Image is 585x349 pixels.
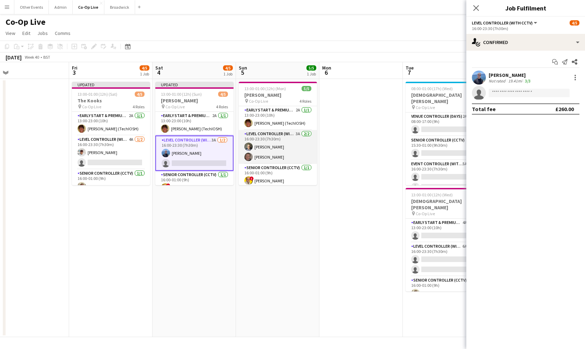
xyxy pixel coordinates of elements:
app-card-role: Early Start & Premium Controller (with CCTV)2A1/113:00-23:00 (10h)[PERSON_NAME] (TechIOSH) [239,106,317,130]
span: Level Controller (with CCTV) [472,20,533,26]
span: 4/5 [218,92,228,97]
span: 6 [321,68,331,77]
span: Jobs [37,30,48,36]
span: View [6,30,15,36]
app-card-role: Senior Controller (CCTV)0/115:30-01:00 (9h30m) [406,136,484,160]
a: Edit [20,29,33,38]
span: 5/5 [302,86,311,91]
div: [DATE] [6,54,22,61]
app-job-card: Updated13:00-01:00 (12h) (Sat)4/5The Kooks Co-Op Live4 RolesEarly Start & Premium Controller (wit... [72,82,150,185]
span: Sat [155,65,163,71]
app-job-card: 13:00-01:00 (12h) (Wed)1/5[DEMOGRAPHIC_DATA][PERSON_NAME] Co-Op Live4 RolesEarly Start & Premium ... [406,188,484,291]
div: 1 Job [140,71,149,77]
app-job-card: Updated13:00-01:00 (12h) (Sun)4/5[PERSON_NAME] Co-Op Live4 RolesEarly Start & Premium Controller ... [155,82,234,185]
span: Comms [55,30,71,36]
app-card-role: Senior Controller (CCTV)1/116:00-01:00 (9h)![PERSON_NAME] [155,171,234,195]
div: 1 Job [223,71,232,77]
div: 16:00-23:30 (7h30m) [472,26,579,31]
a: Jobs [35,29,51,38]
span: Week 40 [23,54,40,60]
div: £260.00 [555,106,574,112]
h3: [DEMOGRAPHIC_DATA][PERSON_NAME] [406,92,484,104]
app-card-role: Level Controller (with CCTV)6A0/216:00-23:30 (7h30m) [406,242,484,276]
app-skills-label: 3/3 [525,78,531,83]
app-card-role: Level Controller (with CCTV)3A1/216:00-23:30 (7h30m)[PERSON_NAME] [155,136,234,171]
span: 08:00-01:00 (17h) (Wed) [411,86,453,91]
app-card-role: Event Controller (with CCTV)5A0/316:00-23:30 (7h30m) [406,160,484,204]
span: 4 [154,68,163,77]
span: 4/5 [140,65,149,71]
div: Confirmed [466,34,585,51]
span: Co-Op Live [82,104,101,109]
div: Updated [155,82,234,87]
div: Updated [72,82,150,87]
span: Co-Op Live [165,104,185,109]
span: Edit [22,30,30,36]
div: 19.41mi [507,78,524,83]
app-card-role: Senior Controller (CCTV)1/116:00-01:00 (9h)[PERSON_NAME] [72,169,150,193]
h3: Job Fulfilment [466,3,585,13]
span: Co-Op Live [416,211,435,216]
span: 5 [238,68,247,77]
span: 13:00-01:00 (12h) (Mon) [244,86,286,91]
div: BST [43,54,50,60]
span: Sun [239,65,247,71]
span: 4/5 [223,65,233,71]
div: Total fee [472,106,496,112]
span: ! [166,183,170,188]
span: 13:00-01:00 (12h) (Sun) [161,92,202,97]
h1: Co-Op Live [6,17,45,27]
span: 4/5 [135,92,145,97]
app-job-card: 08:00-01:00 (17h) (Wed)0/6[DEMOGRAPHIC_DATA][PERSON_NAME] Co-Op Live4 RolesVenue Controller (Days... [406,82,484,185]
app-job-card: 13:00-01:00 (12h) (Mon)5/5[PERSON_NAME] Co-Op Live4 RolesEarly Start & Premium Controller (with C... [239,82,317,185]
app-card-role: Level Controller (with CCTV)4A1/216:00-23:30 (7h30m)[PERSON_NAME] [72,136,150,169]
span: 13:00-01:00 (12h) (Sat) [77,92,117,97]
app-card-role: Level Controller (with CCTV)3A2/216:00-23:30 (7h30m)[PERSON_NAME][PERSON_NAME] [239,130,317,164]
a: Comms [52,29,73,38]
span: 3 [71,68,77,77]
button: Co-Op Live [73,0,104,14]
div: [PERSON_NAME] [489,72,532,78]
span: Co-Op Live [416,105,435,110]
h3: [PERSON_NAME] [239,92,317,98]
button: Other Events [14,0,49,14]
app-card-role: Early Start & Premium Controller (with CCTV)4A0/113:00-23:00 (10h) [406,219,484,242]
span: 7 [405,68,414,77]
app-card-role: Early Start & Premium Controller (with CCTV)2A1/113:00-23:00 (10h)[PERSON_NAME] (TechIOSH) [72,112,150,136]
span: ! [250,176,254,181]
button: Level Controller (with CCTV) [472,20,538,26]
span: 4 Roles [133,104,145,109]
span: Fri [72,65,77,71]
button: Broadwick [104,0,135,14]
div: Not rated [489,78,507,83]
span: 4 Roles [299,99,311,104]
span: 13:00-01:00 (12h) (Wed) [411,192,453,197]
span: 5/5 [306,65,316,71]
span: Co-Op Live [249,99,268,104]
app-card-role: Senior Controller (CCTV)1/116:00-01:00 (9h)[PERSON_NAME] [406,276,484,300]
app-card-role: Early Start & Premium Controller (with CCTV)2A1/113:00-23:00 (10h)[PERSON_NAME] (TechIOSH) [155,112,234,136]
h3: [PERSON_NAME] [155,97,234,104]
span: Tue [406,65,414,71]
span: 4/5 [570,20,579,26]
span: Mon [322,65,331,71]
app-card-role: Venue Controller (Days)2A0/108:00-17:00 (9h) [406,112,484,136]
span: 4 Roles [216,104,228,109]
div: 1 Job [307,71,316,77]
h3: [DEMOGRAPHIC_DATA][PERSON_NAME] [406,198,484,211]
a: View [3,29,18,38]
h3: The Kooks [72,97,150,104]
button: Admin [49,0,73,14]
app-card-role: Senior Controller (CCTV)1/116:00-01:00 (9h)![PERSON_NAME] [239,164,317,188]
